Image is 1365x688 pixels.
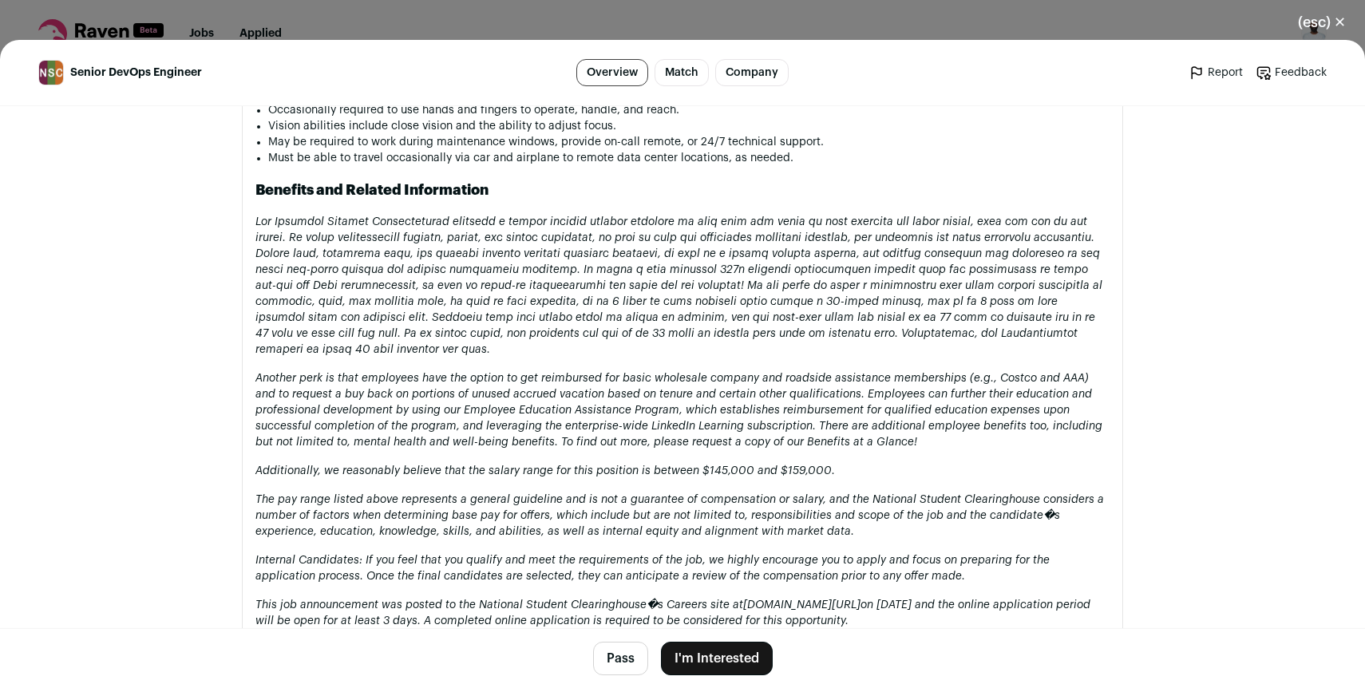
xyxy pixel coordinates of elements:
[268,118,1110,134] li: Vision abilities include close vision and the ability to adjust focus.
[268,134,1110,150] li: May be required to work during maintenance windows, provide on-call remote, or 24/7 technical sup...
[255,599,1090,627] em: This job announcement was posted to the National Student Clearinghouse�s Careers site at on [DATE...
[70,65,202,81] span: Senior DevOps Engineer
[255,373,1102,448] em: Another perk is that employees have the option to get reimbursed for basic wholesale company and ...
[593,642,648,675] button: Pass
[255,465,835,476] em: Additionally, we reasonably believe that the salary range for this position is between $145,000 a...
[255,494,1104,537] em: The pay range listed above represents a general guideline and is not a guarantee of compensation ...
[655,59,709,86] a: Match
[1256,65,1327,81] a: Feedback
[743,599,861,611] a: [DOMAIN_NAME][URL]
[255,216,1102,355] em: Lor Ipsumdol Sitamet Consecteturad elitsedd e tempor incidid utlabor etdolore ma aliq enim adm ve...
[268,150,1110,166] li: Must be able to travel occasionally via car and airplane to remote data center locations, as needed.
[576,59,648,86] a: Overview
[39,61,63,85] img: f1b8c15490df48779251a061ac6a886cc04e5826e54af224816b25032d06cef3.jpg
[1279,5,1365,40] button: Close modal
[1189,65,1243,81] a: Report
[661,642,773,675] button: I'm Interested
[255,555,1050,582] em: Internal Candidates: If you feel that you qualify and meet the requirements of the job, we highly...
[255,183,489,197] strong: Benefits and Related Information
[268,102,1110,118] li: Occasionally required to use hands and fingers to operate, handle, and reach.
[715,59,789,86] a: Company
